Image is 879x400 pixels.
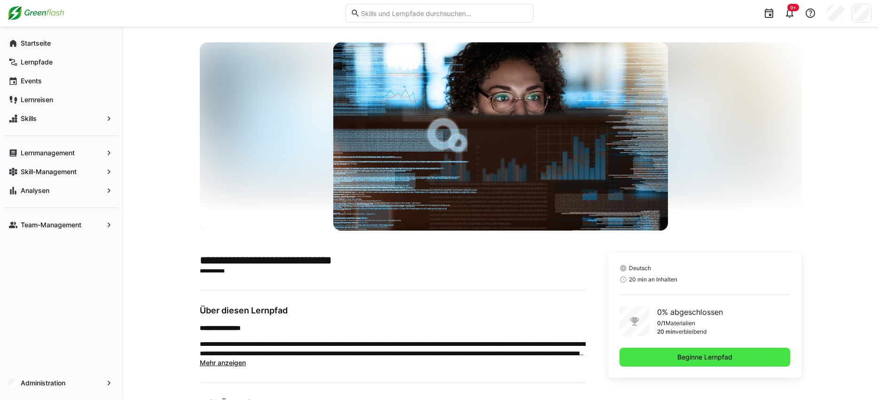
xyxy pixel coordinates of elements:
[620,348,790,367] button: Beginne Lernpfad
[629,264,651,272] span: Deutsch
[629,276,677,283] span: 20 min an Inhalten
[790,5,796,10] span: 9+
[676,352,734,362] span: Beginne Lernpfad
[200,305,586,316] h3: Über diesen Lernpfad
[666,320,695,327] p: Materialien
[657,328,675,336] p: 20 min
[200,359,246,367] span: Mehr anzeigen
[657,306,723,318] p: 0% abgeschlossen
[675,328,706,336] p: verbleibend
[360,9,528,17] input: Skills und Lernpfade durchsuchen…
[657,320,666,327] p: 0/1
